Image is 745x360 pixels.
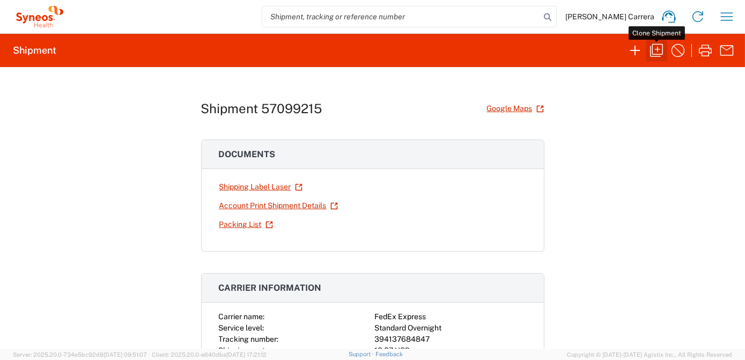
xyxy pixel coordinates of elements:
[13,351,147,358] span: Server: 2025.20.0-734e5bc92d9
[565,12,654,21] span: [PERSON_NAME] Carrera
[219,312,265,321] span: Carrier name:
[219,215,274,234] a: Packing List
[219,178,303,196] a: Shipping Label Laser
[262,6,540,27] input: Shipment, tracking or reference number
[567,350,732,359] span: Copyright © [DATE]-[DATE] Agistix Inc., All Rights Reserved
[375,345,527,356] div: 13.87 USD
[219,283,322,293] span: Carrier information
[375,334,527,345] div: 394137684847
[219,335,279,343] span: Tracking number:
[375,322,527,334] div: Standard Overnight
[375,311,527,322] div: FedEx Express
[13,44,56,57] h2: Shipment
[349,351,375,357] a: Support
[201,101,322,116] h1: Shipment 57099215
[219,346,265,355] span: Shipping cost
[486,99,544,118] a: Google Maps
[219,149,276,159] span: Documents
[152,351,267,358] span: Client: 2025.20.0-e640dba
[226,351,267,358] span: [DATE] 17:21:12
[375,351,403,357] a: Feedback
[219,196,338,215] a: Account Print Shipment Details
[219,324,264,332] span: Service level:
[104,351,147,358] span: [DATE] 09:51:07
